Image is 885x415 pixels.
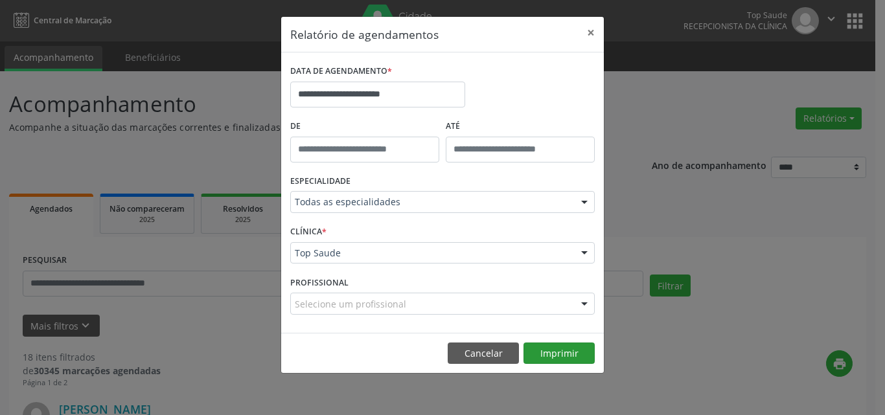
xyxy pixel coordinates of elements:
label: PROFISSIONAL [290,273,349,293]
span: Top Saude [295,247,568,260]
button: Cancelar [448,342,519,365]
h5: Relatório de agendamentos [290,26,439,43]
label: De [290,117,439,137]
label: CLÍNICA [290,222,327,242]
label: ATÉ [446,117,595,137]
label: ESPECIALIDADE [290,172,351,192]
span: Selecione um profissional [295,297,406,311]
button: Imprimir [523,342,595,365]
span: Todas as especialidades [295,196,568,208]
label: DATA DE AGENDAMENTO [290,62,392,82]
button: Close [578,17,604,49]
